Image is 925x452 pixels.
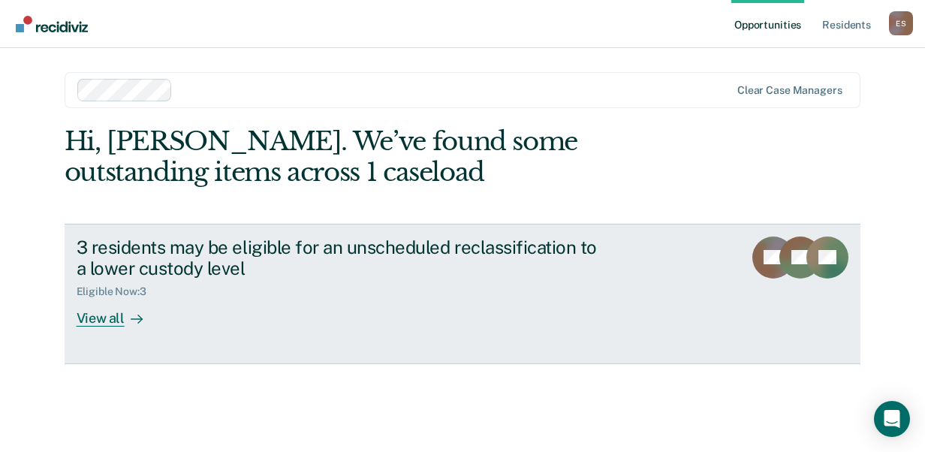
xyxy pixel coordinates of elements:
[889,11,913,35] button: Profile dropdown button
[737,84,842,97] div: Clear case managers
[77,237,604,280] div: 3 residents may be eligible for an unscheduled reclassification to a lower custody level
[889,11,913,35] div: E S
[65,224,861,364] a: 3 residents may be eligible for an unscheduled reclassification to a lower custody levelEligible ...
[65,126,702,188] div: Hi, [PERSON_NAME]. We’ve found some outstanding items across 1 caseload
[77,285,158,298] div: Eligible Now : 3
[874,401,910,437] div: Open Intercom Messenger
[77,298,161,327] div: View all
[16,16,88,32] img: Recidiviz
